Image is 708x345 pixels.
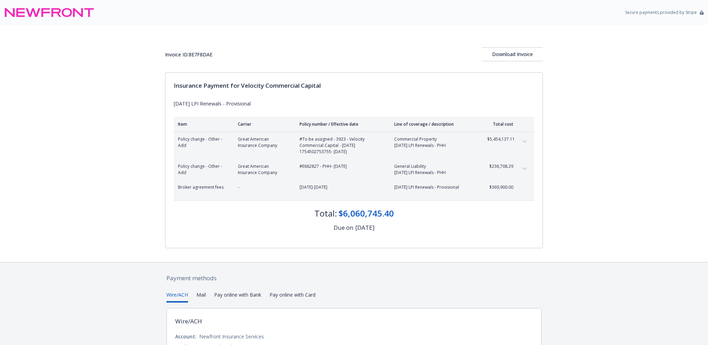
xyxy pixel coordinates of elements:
div: Policy change - Other - AddGreat American Insurance Company#To be assigned - 3923 - Velocity Comm... [174,132,534,159]
button: expand content [519,136,530,147]
div: Broker agreement fees-[DATE]-[DATE][DATE] LPI Renewals - Provisional$369,900.00expand content [174,180,534,200]
span: Great American Insurance Company [238,163,288,176]
span: General Liability [394,163,476,170]
div: Total cost [487,121,513,127]
div: Carrier [238,121,288,127]
span: General Liability[DATE] LPI Renewals - PHH [394,163,476,176]
span: Great American Insurance Company [238,136,288,149]
button: Mail [196,291,206,303]
span: $236,708.29 [487,163,513,170]
span: Policy change - Other - Add [178,136,227,149]
button: expand content [519,163,530,174]
div: Due on [334,223,353,232]
span: [DATE]-[DATE] [299,184,383,190]
div: Download Invoice [482,48,543,61]
button: Download Invoice [482,47,543,61]
button: Wire/ACH [166,291,188,303]
p: Secure payments provided by Stripe [625,9,697,15]
span: [DATE] LPI Renewals - PHH [394,170,476,176]
div: Wire/ACH [175,317,202,326]
span: Commercial Property [394,136,476,142]
div: Account: [175,333,196,340]
div: Invoice ID: 8E7F8DAE [165,51,212,58]
span: - [238,184,288,190]
span: $369,900.00 [487,184,513,190]
div: Policy number / Effective date [299,121,383,127]
span: Policy change - Other - Add [178,163,227,176]
span: [DATE] LPI Renewals - PHH [394,142,476,149]
span: #E662827 - PHH - [DATE] [299,163,383,170]
div: Item [178,121,227,127]
div: [DATE] [355,223,375,232]
div: [DATE] LPI Renewals - Provisional [174,100,534,107]
div: Policy change - Other - AddGreat American Insurance Company#E662827 - PHH- [DATE]General Liabilit... [174,159,534,180]
div: Line of coverage / description [394,121,476,127]
button: Pay online with Bank [214,291,261,303]
span: $5,454,137.11 [487,136,513,142]
div: Total: [314,207,337,219]
div: Insurance Payment for Velocity Commercial Capital [174,81,534,90]
span: Commercial Property[DATE] LPI Renewals - PHH [394,136,476,149]
button: expand content [519,184,530,195]
span: Broker agreement fees [178,184,227,190]
span: #To be assigned - 3923 - Velocity Commercial Capital - [DATE] 1754502753755 - [DATE] [299,136,383,155]
div: $6,060,745.40 [339,207,394,219]
button: Pay online with Card [270,291,316,303]
span: [DATE] LPI Renewals - Provisional [394,184,476,190]
div: Newfront Insurance Services [199,333,264,340]
div: Payment methods [166,274,542,283]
